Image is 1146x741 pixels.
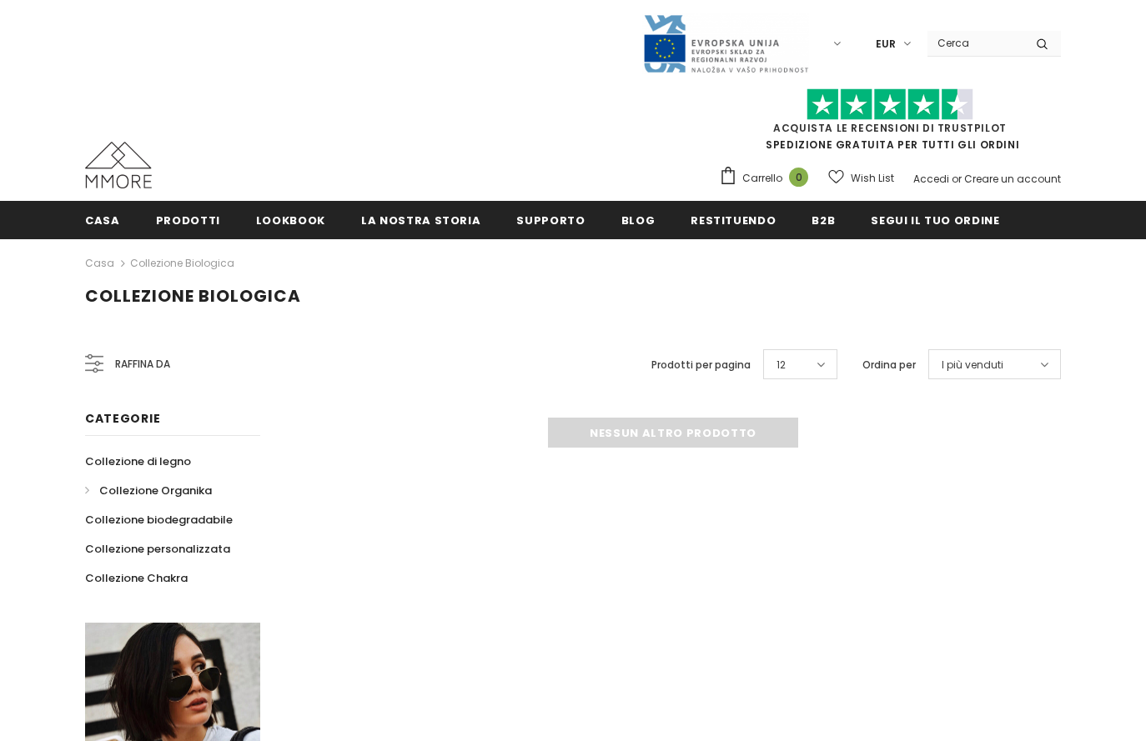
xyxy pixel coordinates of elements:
[621,213,656,228] span: Blog
[99,483,212,498] span: Collezione Organika
[876,36,896,53] span: EUR
[651,357,751,373] label: Prodotti per pagina
[913,172,949,186] a: Accedi
[742,170,782,187] span: Carrello
[691,201,776,238] a: Restituendo
[851,170,894,187] span: Wish List
[85,505,233,534] a: Collezione biodegradabile
[777,357,786,373] span: 12
[812,213,835,228] span: B2B
[964,172,1061,186] a: Creare un account
[952,172,962,186] span: or
[516,201,585,238] a: supporto
[85,201,120,238] a: Casa
[156,201,220,238] a: Prodotti
[871,213,999,228] span: Segui il tuo ordine
[256,201,325,238] a: Lookbook
[85,410,160,427] span: Categorie
[85,253,114,273] a: Casa
[85,534,230,563] a: Collezione personalizzata
[862,357,916,373] label: Ordina per
[927,31,1023,55] input: Search Site
[942,357,1003,373] span: I più venduti
[789,168,808,187] span: 0
[361,213,480,228] span: La nostra storia
[85,541,230,557] span: Collezione personalizzata
[85,476,212,505] a: Collezione Organika
[85,570,188,586] span: Collezione Chakra
[691,213,776,228] span: Restituendo
[85,142,152,188] img: Casi MMORE
[871,201,999,238] a: Segui il tuo ordine
[130,256,234,270] a: Collezione biologica
[115,355,170,373] span: Raffina da
[361,201,480,238] a: La nostra storia
[642,36,809,50] a: Javni Razpis
[828,163,894,193] a: Wish List
[812,201,835,238] a: B2B
[621,201,656,238] a: Blog
[85,563,188,593] a: Collezione Chakra
[85,453,191,469] span: Collezione di legno
[642,13,809,74] img: Javni Razpis
[773,121,1007,135] a: Acquista le recensioni di TrustPilot
[719,96,1061,152] span: SPEDIZIONE GRATUITA PER TUTTI GLI ORDINI
[719,166,817,191] a: Carrello 0
[85,284,301,308] span: Collezione biologica
[85,213,120,228] span: Casa
[807,88,973,121] img: Fidati di Pilot Stars
[516,213,585,228] span: supporto
[256,213,325,228] span: Lookbook
[156,213,220,228] span: Prodotti
[85,447,191,476] a: Collezione di legno
[85,512,233,528] span: Collezione biodegradabile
